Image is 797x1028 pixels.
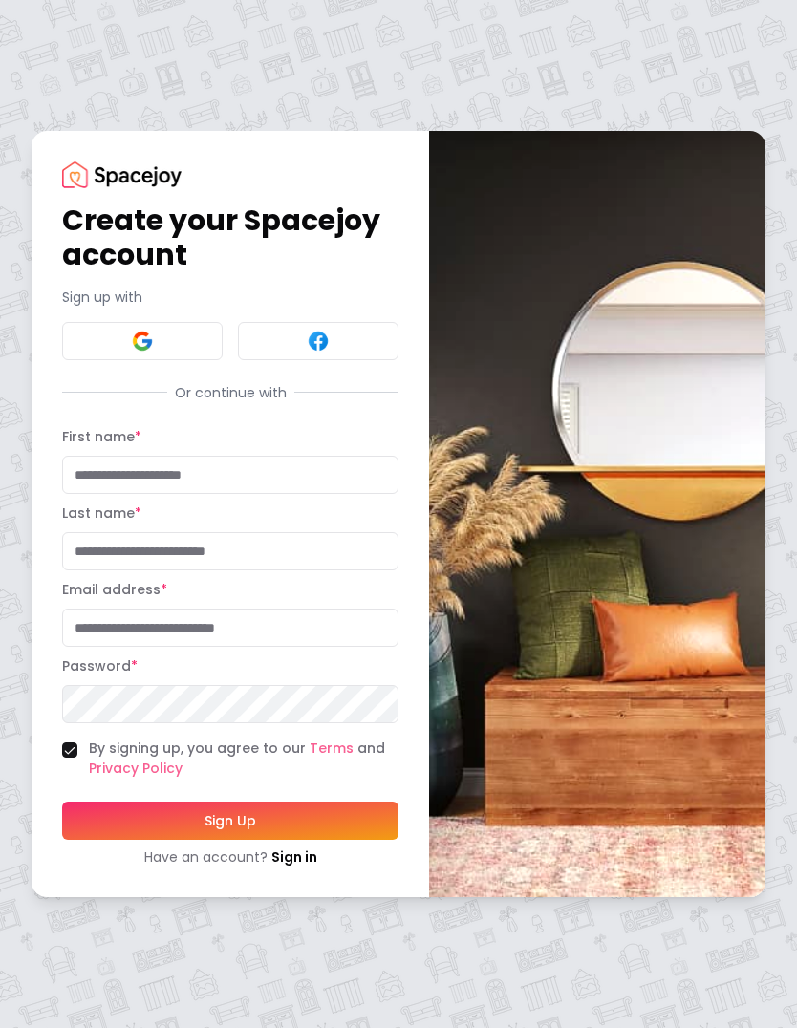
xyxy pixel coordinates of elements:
[62,802,398,840] button: Sign Up
[89,759,183,778] a: Privacy Policy
[62,580,167,599] label: Email address
[167,383,294,402] span: Or continue with
[429,131,765,896] img: banner
[271,847,317,867] a: Sign in
[62,203,398,272] h1: Create your Spacejoy account
[62,847,398,867] div: Have an account?
[131,330,154,353] img: Google signin
[62,288,398,307] p: Sign up with
[307,330,330,353] img: Facebook signin
[62,161,182,187] img: Spacejoy Logo
[310,739,354,758] a: Terms
[62,656,138,675] label: Password
[89,739,398,779] label: By signing up, you agree to our and
[62,503,141,523] label: Last name
[62,427,141,446] label: First name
